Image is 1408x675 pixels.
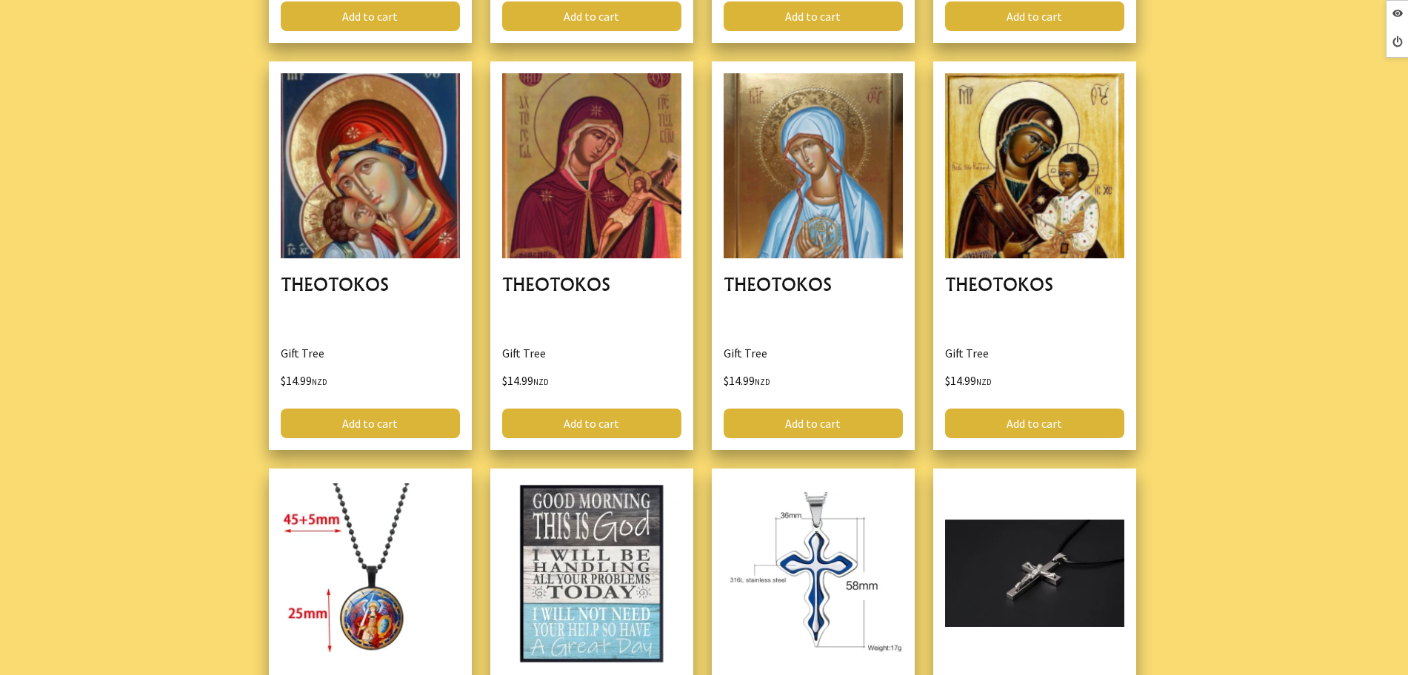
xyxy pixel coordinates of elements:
a: Add to cart [945,409,1124,438]
a: Add to cart [281,1,460,31]
a: Add to cart [724,1,903,31]
a: Add to cart [502,1,681,31]
a: Add to cart [945,1,1124,31]
a: Add to cart [724,409,903,438]
a: Add to cart [281,409,460,438]
a: Add to cart [502,409,681,438]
